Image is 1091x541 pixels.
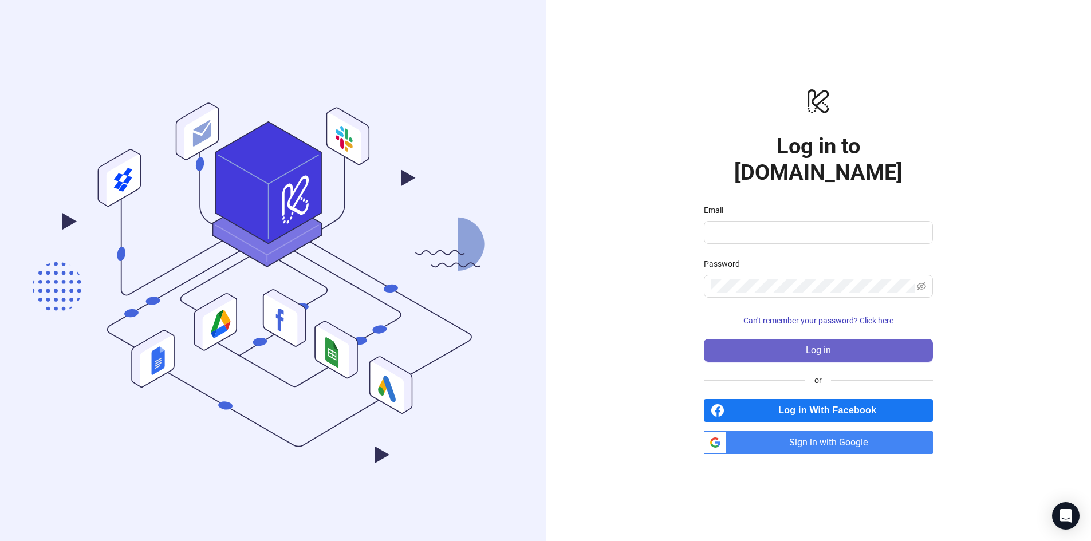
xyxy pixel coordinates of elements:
a: Can't remember your password? Click here [704,316,933,325]
button: Log in [704,339,933,362]
button: Can't remember your password? Click here [704,311,933,330]
label: Password [704,258,747,270]
img: tab_keywords_by_traffic_grey.svg [130,66,139,76]
span: Can't remember your password? Click here [743,316,893,325]
a: Sign in with Google [704,431,933,454]
h1: Log in to [DOMAIN_NAME] [704,133,933,185]
span: or [805,374,831,386]
div: Domaine [59,68,88,75]
label: Email [704,204,731,216]
img: tab_domain_overview_orange.svg [46,66,56,76]
input: Password [711,279,915,293]
img: website_grey.svg [18,30,27,39]
span: eye-invisible [917,282,926,291]
a: Log in With Facebook [704,399,933,422]
input: Email [711,226,924,239]
div: Domaine: [DOMAIN_NAME] [30,30,129,39]
span: Sign in with Google [731,431,933,454]
div: Open Intercom Messenger [1052,502,1080,530]
span: Log in With Facebook [729,399,933,422]
img: logo_orange.svg [18,18,27,27]
div: v 4.0.25 [32,18,56,27]
span: Log in [806,345,831,356]
div: Mots-clés [143,68,175,75]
